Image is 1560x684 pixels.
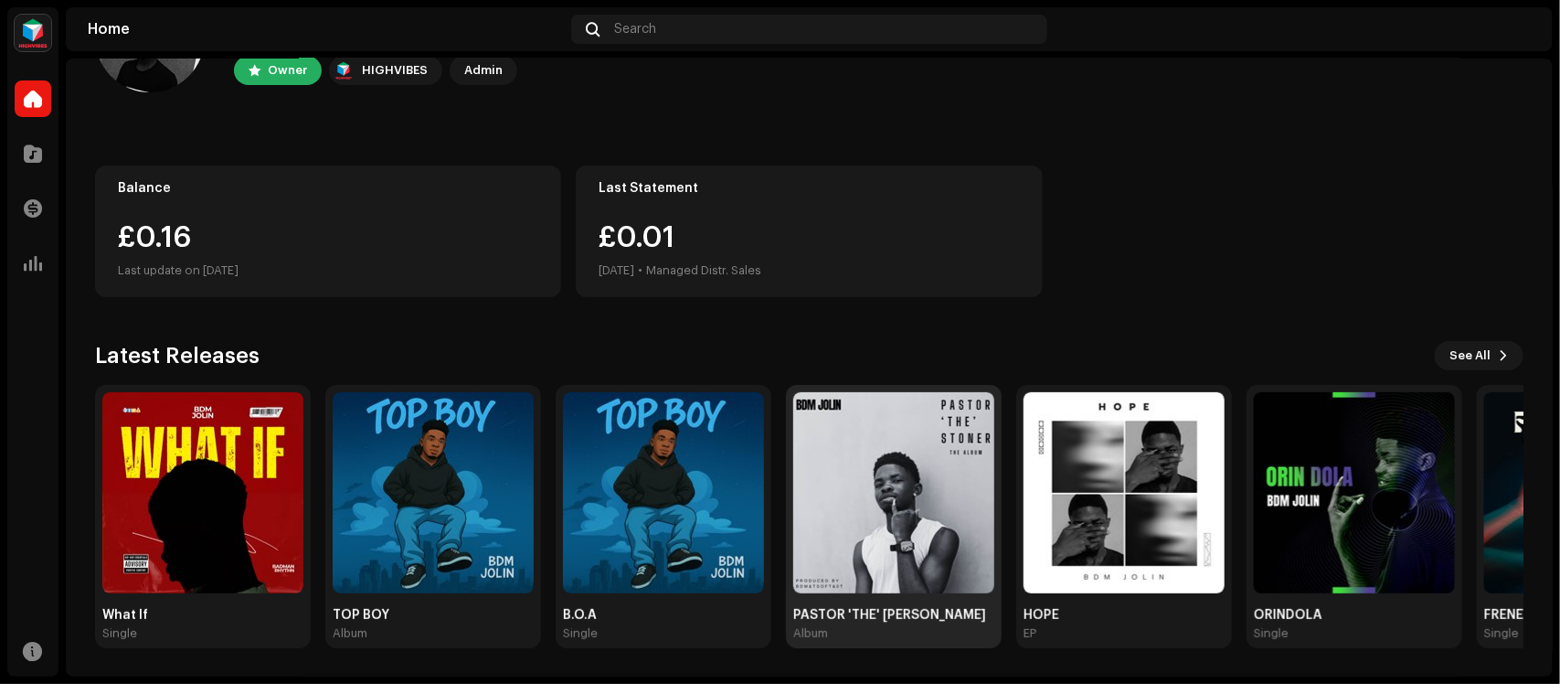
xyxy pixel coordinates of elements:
[1024,608,1225,623] div: HOPE
[118,260,538,282] div: Last update on [DATE]
[1502,15,1531,44] img: bd449f3f-9470-43b5-93c3-480db0d5d67c
[333,608,534,623] div: TOP BOY
[333,626,367,641] div: Album
[464,59,503,81] div: Admin
[15,15,51,51] img: feab3aad-9b62-475c-8caf-26f15a9573ee
[362,59,428,81] div: HIGHVIBES
[793,392,994,593] img: 2000f2cf-baff-4e95-b48b-e13eb069b2dd
[118,181,538,196] div: Balance
[268,59,307,81] div: Owner
[333,59,355,81] img: feab3aad-9b62-475c-8caf-26f15a9573ee
[576,166,1042,297] re-o-card-value: Last Statement
[1254,392,1455,593] img: c238fb58-8ec8-4df5-bb0a-e6afd7e48d7a
[95,166,561,297] re-o-card-value: Balance
[793,608,994,623] div: PASTOR 'THE' [PERSON_NAME]
[333,392,534,593] img: db5b27e7-5ddf-4176-b3f2-26235bce1908
[1254,626,1289,641] div: Single
[638,260,642,282] div: •
[646,260,761,282] div: Managed Distr. Sales
[1484,626,1519,641] div: Single
[563,608,764,623] div: B.O.A
[102,392,303,593] img: 0080a800-8c77-4dc6-a1ef-9bdd62a1f14b
[1024,626,1036,641] div: EP
[102,626,137,641] div: Single
[563,626,598,641] div: Single
[563,392,764,593] img: acd94492-a3e8-4457-847f-969f5aee96cb
[102,608,303,623] div: What If
[88,22,564,37] div: Home
[95,341,260,370] h3: Latest Releases
[793,626,828,641] div: Album
[599,260,634,282] div: [DATE]
[614,22,656,37] span: Search
[1449,337,1491,374] span: See All
[599,181,1019,196] div: Last Statement
[1024,392,1225,593] img: 30dc457f-e1de-49a9-bf5f-89338e1c97d7
[1254,608,1455,623] div: ORINDOLA
[1435,341,1523,370] button: See All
